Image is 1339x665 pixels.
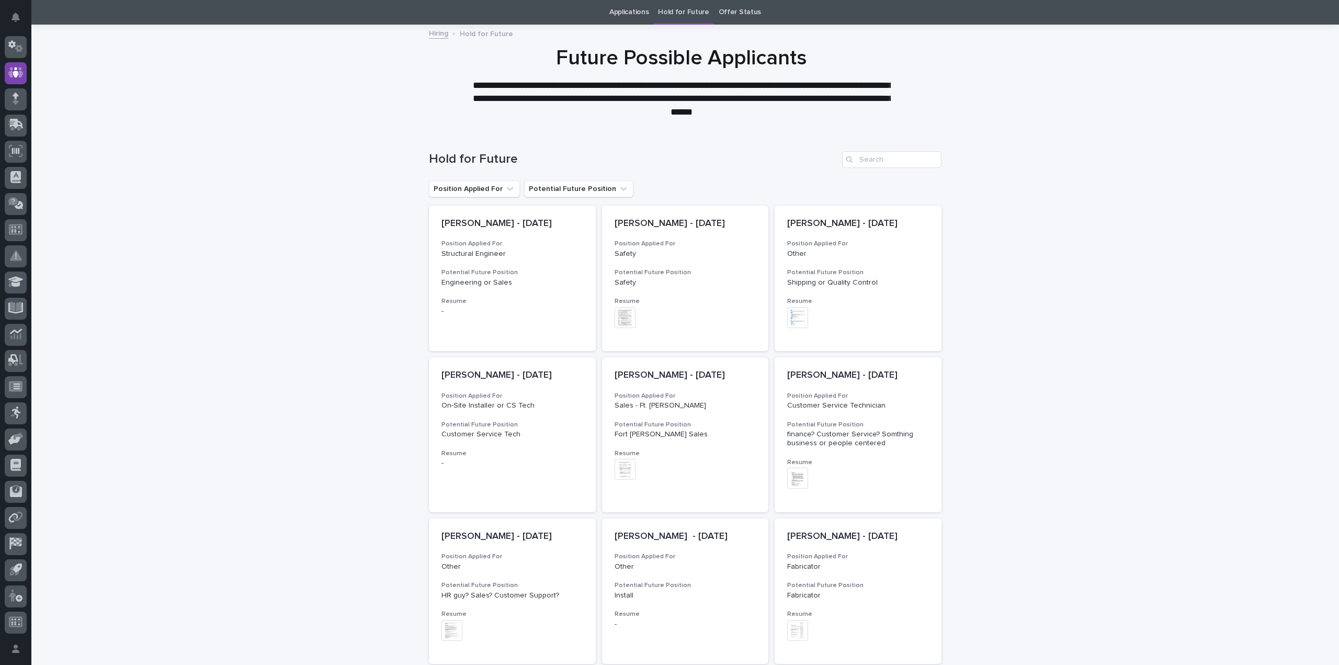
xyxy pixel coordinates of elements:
[441,250,583,258] p: Structural Engineer
[460,27,513,39] p: Hold for Future
[787,591,929,600] p: Fabricator
[429,357,596,512] a: [PERSON_NAME] - [DATE]Position Applied ForOn-Site Installer or CS TechPotential Future PositionCu...
[787,268,929,277] h3: Potential Future Position
[615,610,756,618] h3: Resume
[429,206,596,352] a: [PERSON_NAME] - [DATE]Position Applied ForStructural EngineerPotential Future PositionEngineering...
[441,459,583,468] p: -
[441,430,583,439] p: Customer Service Tech
[441,240,583,248] h3: Position Applied For
[787,218,929,230] p: [PERSON_NAME] - [DATE]
[441,553,583,561] h3: Position Applied For
[615,531,756,543] p: [PERSON_NAME] - [DATE]
[602,519,769,664] a: [PERSON_NAME] - [DATE]Position Applied ForOtherPotential Future PositionInstallResume-
[787,531,929,543] p: [PERSON_NAME] - [DATE]
[441,307,583,316] p: -
[5,6,27,28] button: Notifications
[615,297,756,306] h3: Resume
[615,430,756,439] p: Fort [PERSON_NAME] Sales
[429,152,838,167] h1: Hold for Future
[602,206,769,352] a: [PERSON_NAME] - [DATE]Position Applied ForSafetyPotential Future PositionSafetyResume
[787,401,929,410] p: Customer Service Technician
[787,421,929,429] h3: Potential Future Position
[787,581,929,590] h3: Potential Future Position
[615,620,756,629] p: -
[441,370,583,381] p: [PERSON_NAME] - [DATE]
[441,401,583,410] p: On-Site Installer or CS Tech
[441,591,583,600] p: HR guy? Sales? Customer Support?
[615,278,756,287] p: Safety
[429,27,448,39] a: Hiring
[775,357,941,512] a: [PERSON_NAME] - [DATE]Position Applied ForCustomer Service TechnicianPotential Future Positionfin...
[429,181,520,197] button: Position Applied For
[615,370,756,381] p: [PERSON_NAME] - [DATE]
[615,591,756,600] p: Install
[787,430,929,448] p: finance? Customer Service? Somthing business or people centered
[775,519,941,664] a: [PERSON_NAME] - [DATE]Position Applied ForFabricatorPotential Future PositionFabricatorResume
[787,553,929,561] h3: Position Applied For
[787,250,929,258] p: Other
[787,562,929,571] p: Fabricator
[615,421,756,429] h3: Potential Future Position
[425,46,938,71] h1: Future Possible Applicants
[441,268,583,277] h3: Potential Future Position
[615,250,756,258] p: Safety
[615,392,756,400] h3: Position Applied For
[842,151,941,168] input: Search
[615,240,756,248] h3: Position Applied For
[524,181,633,197] button: Potential Future Position
[441,531,583,543] p: [PERSON_NAME] - [DATE]
[787,610,929,618] h3: Resume
[441,610,583,618] h3: Resume
[615,218,756,230] p: [PERSON_NAME] - [DATE]
[441,421,583,429] h3: Potential Future Position
[787,458,929,467] h3: Resume
[441,562,583,571] p: Other
[441,278,583,287] p: Engineering or Sales
[602,357,769,512] a: [PERSON_NAME] - [DATE]Position Applied ForSales - Ft. [PERSON_NAME]Potential Future PositionFort ...
[787,392,929,400] h3: Position Applied For
[615,401,756,410] p: Sales - Ft. [PERSON_NAME]
[615,562,756,571] p: Other
[13,13,27,29] div: Notifications
[441,581,583,590] h3: Potential Future Position
[787,278,929,287] p: Shipping or Quality Control
[787,370,929,381] p: [PERSON_NAME] - [DATE]
[441,449,583,458] h3: Resume
[441,392,583,400] h3: Position Applied For
[787,240,929,248] h3: Position Applied For
[775,206,941,352] a: [PERSON_NAME] - [DATE]Position Applied ForOtherPotential Future PositionShipping or Quality Contr...
[787,297,929,306] h3: Resume
[615,553,756,561] h3: Position Applied For
[615,581,756,590] h3: Potential Future Position
[615,449,756,458] h3: Resume
[429,519,596,664] a: [PERSON_NAME] - [DATE]Position Applied ForOtherPotential Future PositionHR guy? Sales? Customer S...
[615,268,756,277] h3: Potential Future Position
[441,218,583,230] p: [PERSON_NAME] - [DATE]
[441,297,583,306] h3: Resume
